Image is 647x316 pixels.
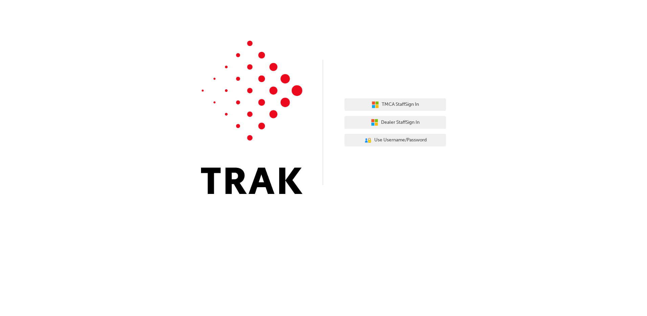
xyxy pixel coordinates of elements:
span: TMCA Staff Sign In [382,101,419,108]
button: TMCA StaffSign In [344,98,446,111]
button: Dealer StaffSign In [344,116,446,129]
button: Use Username/Password [344,134,446,147]
span: Use Username/Password [374,136,427,144]
span: Dealer Staff Sign In [381,119,420,126]
img: Trak [201,41,303,194]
